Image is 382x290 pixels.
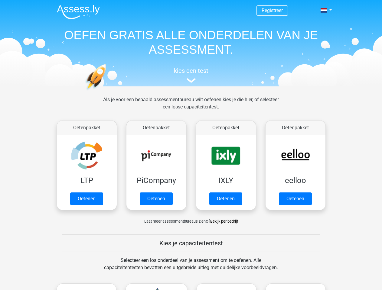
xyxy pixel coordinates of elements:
[210,219,238,224] a: Bekijk per bedrijf
[279,192,312,205] a: Oefenen
[144,219,206,224] span: Laat meer assessmentbureaus zien
[62,240,320,247] h5: Kies je capaciteitentest
[187,78,196,83] img: assessment
[98,96,284,118] div: Als je voor een bepaald assessmentbureau wilt oefenen kies je die hier, of selecteer een losse ca...
[70,192,103,205] a: Oefenen
[209,192,242,205] a: Oefenen
[140,192,173,205] a: Oefenen
[52,67,330,74] h5: kies een test
[52,28,330,57] h1: OEFEN GRATIS ALLE ONDERDELEN VAN JE ASSESSMENT.
[52,67,330,83] a: kies een test
[85,64,130,119] img: oefenen
[262,8,283,13] a: Registreer
[52,213,330,225] div: of
[98,257,284,279] div: Selecteer een los onderdeel van je assessment om te oefenen. Alle capaciteitentesten bevatten een...
[57,5,100,19] img: Assessly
